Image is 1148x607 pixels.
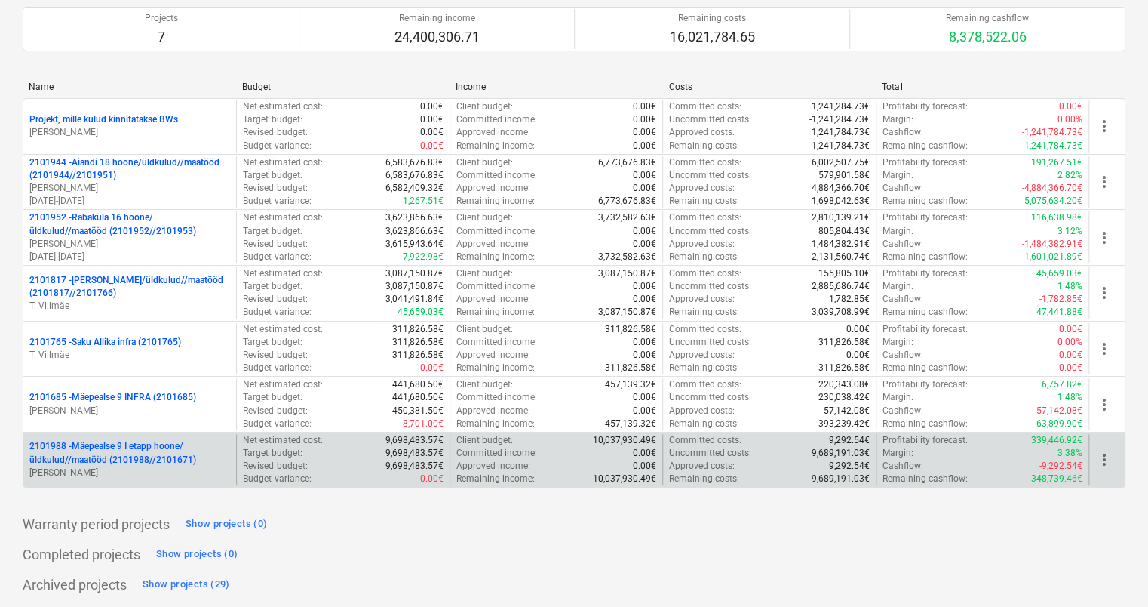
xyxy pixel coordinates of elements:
[1031,156,1082,169] p: 191,267.51€
[598,156,656,169] p: 6,773,676.83€
[29,156,230,208] div: 2101944 -Aiandi 18 hoone/üldkulud//maatööd (2101944//2101951)[PERSON_NAME][DATE]-[DATE]
[243,434,322,447] p: Net estimated cost :
[669,306,739,319] p: Remaining costs :
[401,418,444,430] p: -8,701.00€
[669,405,735,418] p: Approved costs :
[1059,349,1082,362] p: 0.00€
[633,225,656,238] p: 0.00€
[882,405,923,418] p: Cashflow :
[385,280,444,293] p: 3,087,150.87€
[633,140,656,153] p: 0.00€
[1036,267,1082,280] p: 45,659.03€
[818,378,870,391] p: 220,343.08€
[882,211,968,224] p: Profitability forecast :
[829,434,870,447] p: 9,292.54€
[243,460,307,473] p: Revised budget :
[29,156,230,182] p: 2101944 - Aiandi 18 hoone/üldkulud//maatööd (2101944//2101951)
[29,211,230,263] div: 2101952 -Rabaküla 16 hoone/üldkulud//maatööd (2101952//2101953)[PERSON_NAME][DATE]-[DATE]
[29,211,230,237] p: 2101952 - Rabaküla 16 hoone/üldkulud//maatööd (2101952//2101953)
[669,362,739,374] p: Remaining costs :
[1095,173,1113,191] span: more_vert
[1022,182,1082,195] p: -4,884,366.70€
[243,195,311,208] p: Budget variance :
[633,405,656,418] p: 0.00€
[456,306,535,319] p: Remaining income :
[1031,434,1082,447] p: 339,446.92€
[598,211,656,224] p: 3,732,582.63€
[1031,473,1082,485] p: 348,739.46€
[420,100,444,113] p: 0.00€
[456,211,513,224] p: Client budget :
[669,211,741,224] p: Committed costs :
[392,336,444,349] p: 311,826.58€
[243,306,311,319] p: Budget variance :
[1039,293,1082,306] p: -1,782.85€
[29,336,181,349] p: 2101765 - Saku Allika infra (2101765)
[385,169,444,182] p: 6,583,676.83€
[633,100,656,113] p: 0.00€
[633,349,656,362] p: 0.00€
[598,306,656,319] p: 3,087,150.87€
[139,572,234,596] button: Show projects (29)
[456,460,530,473] p: Approved income :
[882,113,913,126] p: Margin :
[1095,340,1113,358] span: more_vert
[392,349,444,362] p: 311,826.58€
[385,156,444,169] p: 6,583,676.83€
[812,238,870,251] p: 1,484,382.91€
[882,182,923,195] p: Cashflow :
[669,460,735,473] p: Approved costs :
[669,113,751,126] p: Uncommitted costs :
[1031,211,1082,224] p: 116,638.98€
[243,378,322,391] p: Net estimated cost :
[633,391,656,404] p: 0.00€
[29,251,230,263] p: [DATE] - [DATE]
[670,12,755,25] p: Remaining costs
[812,156,870,169] p: 6,002,507.75€
[456,447,537,460] p: Committed income :
[456,140,535,153] p: Remaining income :
[812,306,870,319] p: 3,039,708.99€
[1073,535,1148,607] div: Chat Widget
[29,274,230,300] p: 2101817 - [PERSON_NAME]/üldkulud//maatööd (2101817//2101766)
[818,391,870,404] p: 230,038.42€
[882,306,968,319] p: Remaining cashflow :
[456,100,513,113] p: Client budget :
[29,440,230,479] div: 2101988 -Mäepealse 9 I etapp hoone/üldkulud//maatööd (2101988//2101671)[PERSON_NAME]
[385,238,444,251] p: 3,615,943.64€
[633,238,656,251] p: 0.00€
[946,28,1029,46] p: 8,378,522.06
[1057,447,1082,460] p: 3.38%
[882,126,923,139] p: Cashflow :
[243,113,302,126] p: Target budget :
[593,434,656,447] p: 10,037,930.49€
[882,100,968,113] p: Profitability forecast :
[243,211,322,224] p: Net estimated cost :
[882,238,923,251] p: Cashflow :
[818,267,870,280] p: 155,805.10€
[633,113,656,126] p: 0.00€
[818,336,870,349] p: 311,826.58€
[669,126,735,139] p: Approved costs :
[812,473,870,485] p: 9,689,191.03€
[598,251,656,263] p: 3,732,582.63€
[882,280,913,293] p: Margin :
[1057,169,1082,182] p: 2.82%
[812,280,870,293] p: 2,885,686.74€
[243,280,302,293] p: Target budget :
[818,362,870,374] p: 311,826.58€
[392,405,444,418] p: 450,381.50€
[29,274,230,313] div: 2101817 -[PERSON_NAME]/üldkulud//maatööd (2101817//2101766)T. Villmäe
[145,12,178,25] p: Projects
[29,405,230,418] p: [PERSON_NAME]
[669,323,741,336] p: Committed costs :
[456,182,530,195] p: Approved income :
[420,473,444,485] p: 0.00€
[882,473,968,485] p: Remaining cashflow :
[882,323,968,336] p: Profitability forecast :
[456,251,535,263] p: Remaining income :
[946,12,1029,25] p: Remaining cashflow
[420,113,444,126] p: 0.00€
[243,156,322,169] p: Net estimated cost :
[243,405,307,418] p: Revised budget :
